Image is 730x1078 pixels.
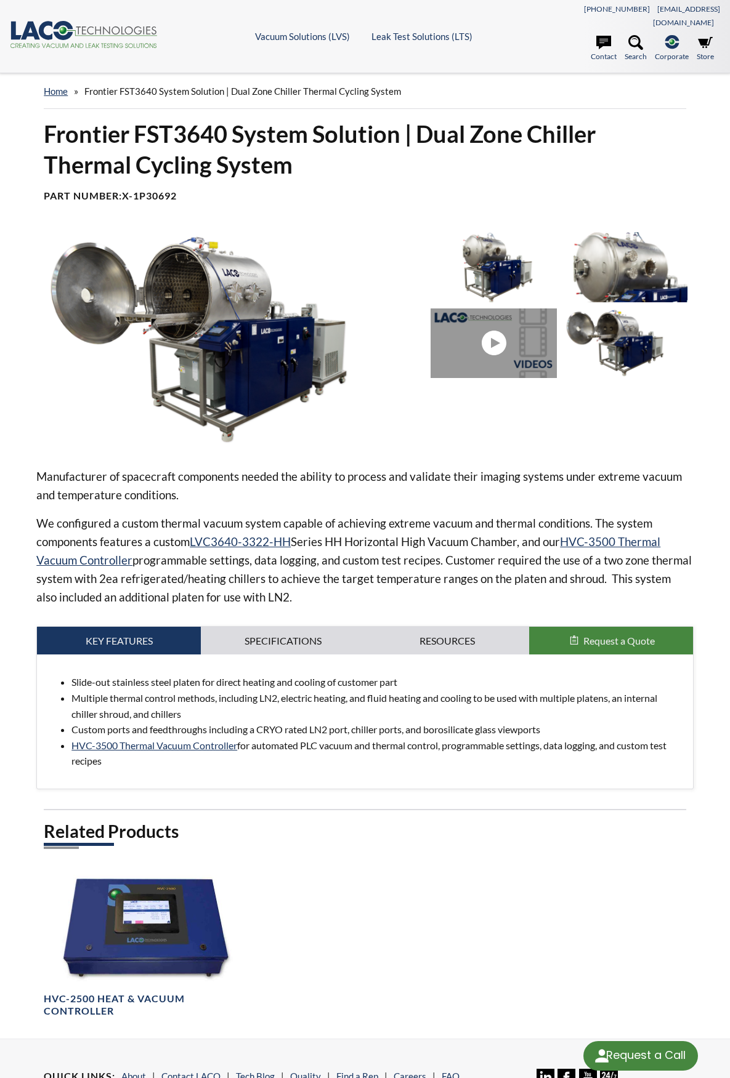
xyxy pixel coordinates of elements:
a: Video [431,308,562,379]
div: Request a Call [583,1041,698,1071]
p: Manufacturer of spacecraft components needed the ability to process and validate their imaging sy... [36,467,694,504]
div: » [44,74,686,109]
img: Thermal Vacuum System for Spacecraft Imaging Testing, Open Chamber Door, angled view [562,308,687,379]
img: round button [592,1046,612,1066]
span: Frontier FST3640 System Solution | Dual Zone Chiller Thermal Cycling System [84,86,401,97]
li: Custom ports and feedthroughs including a CRYO rated LN2 port, chiller ports, and borosilicate gl... [71,722,683,738]
span: Corporate [655,50,689,62]
img: Thermal Vacuum System for Spacecraft Imaging Testing [431,232,556,302]
p: We configured a custom thermal vacuum system capable of achieving extreme vacuum and thermal cond... [36,514,694,606]
a: [EMAIL_ADDRESS][DOMAIN_NAME] [653,4,720,27]
a: Key Features [37,627,201,655]
a: HVC-2500 Controller, front viewHVC-2500 Heat & Vacuum Controller [44,870,250,1018]
a: home [44,86,68,97]
img: Thermal Vacuum System for Spacecraft Imaging Testing, chamber close-up [562,232,687,302]
div: Request a Call [606,1041,686,1069]
a: [PHONE_NUMBER] [584,4,650,14]
img: Thermal Vacuum System for Spacecraft Imaging Testing, SS Chamber, angled view [36,232,421,448]
a: LVC3640-3322-HH [190,534,291,549]
h4: HVC-2500 Heat & Vacuum Controller [44,992,250,1018]
li: for automated PLC vacuum and thermal control, programmable settings, data logging, and custom tes... [71,738,683,769]
a: Specifications [201,627,365,655]
a: HVC-3500 Thermal Vacuum Controller [71,739,237,751]
a: Contact [591,35,617,62]
a: Leak Test Solutions (LTS) [371,31,472,42]
a: HVC-3500 Thermal Vacuum Controller [36,534,660,567]
h4: Part Number: [44,190,686,203]
a: Resources [365,627,529,655]
a: Vacuum Solutions (LVS) [255,31,350,42]
button: Request a Quote [529,627,693,655]
li: Slide-out stainless steel platen for direct heating and cooling of customer part [71,674,683,690]
h1: Frontier FST3640 System Solution | Dual Zone Chiller Thermal Cycling System [44,119,686,180]
a: Search [625,35,647,62]
li: Multiple thermal control methods, including LN2, electric heating, and fluid heating and cooling ... [71,690,683,722]
h2: Related Products [44,820,686,843]
a: Store [697,35,714,62]
b: X-1P30692 [122,190,177,201]
span: Request a Quote [583,635,655,646]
